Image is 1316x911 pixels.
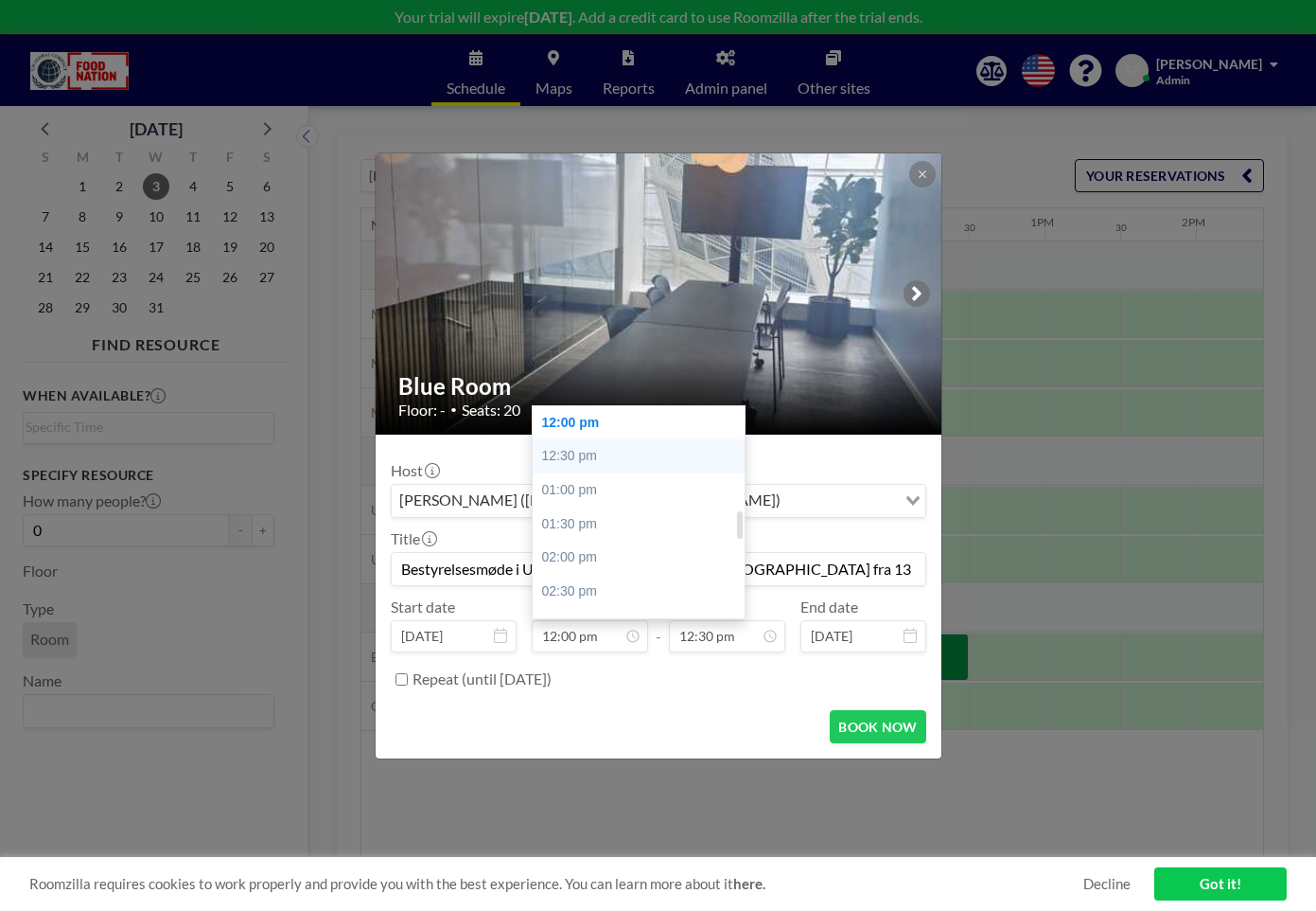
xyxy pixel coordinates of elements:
[533,508,755,542] div: 01:30 pm
[392,485,925,517] div: Search for option
[398,372,921,401] h2: Blue Room
[533,473,755,508] div: 01:00 pm
[786,489,894,513] input: Search for option
[533,608,755,642] div: 03:00 pm
[1154,867,1287,901] a: Got it!
[412,670,552,688] label: Repeat (until [DATE])
[830,710,925,743] button: BOOK NOW
[462,401,520,420] span: Seats: 20
[656,604,661,646] span: -
[29,875,1083,893] span: Roomzilla requires cookies to work properly and provide you with the best experience. You can lea...
[533,439,755,473] div: 12:30 pm
[800,598,858,616] label: End date
[533,406,755,440] div: 12:00 pm
[392,553,925,585] input: Sara Kruger's reservation
[1083,875,1131,893] a: Decline
[450,402,457,417] span: •
[391,461,438,480] label: Host
[391,529,435,548] label: Title
[733,875,765,892] a: here.
[391,598,455,616] label: Start date
[395,489,784,513] span: [PERSON_NAME] ([EMAIL_ADDRESS][DOMAIN_NAME])
[533,575,755,609] div: 02:30 pm
[533,541,755,575] div: 02:00 pm
[398,401,446,420] span: Floor: -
